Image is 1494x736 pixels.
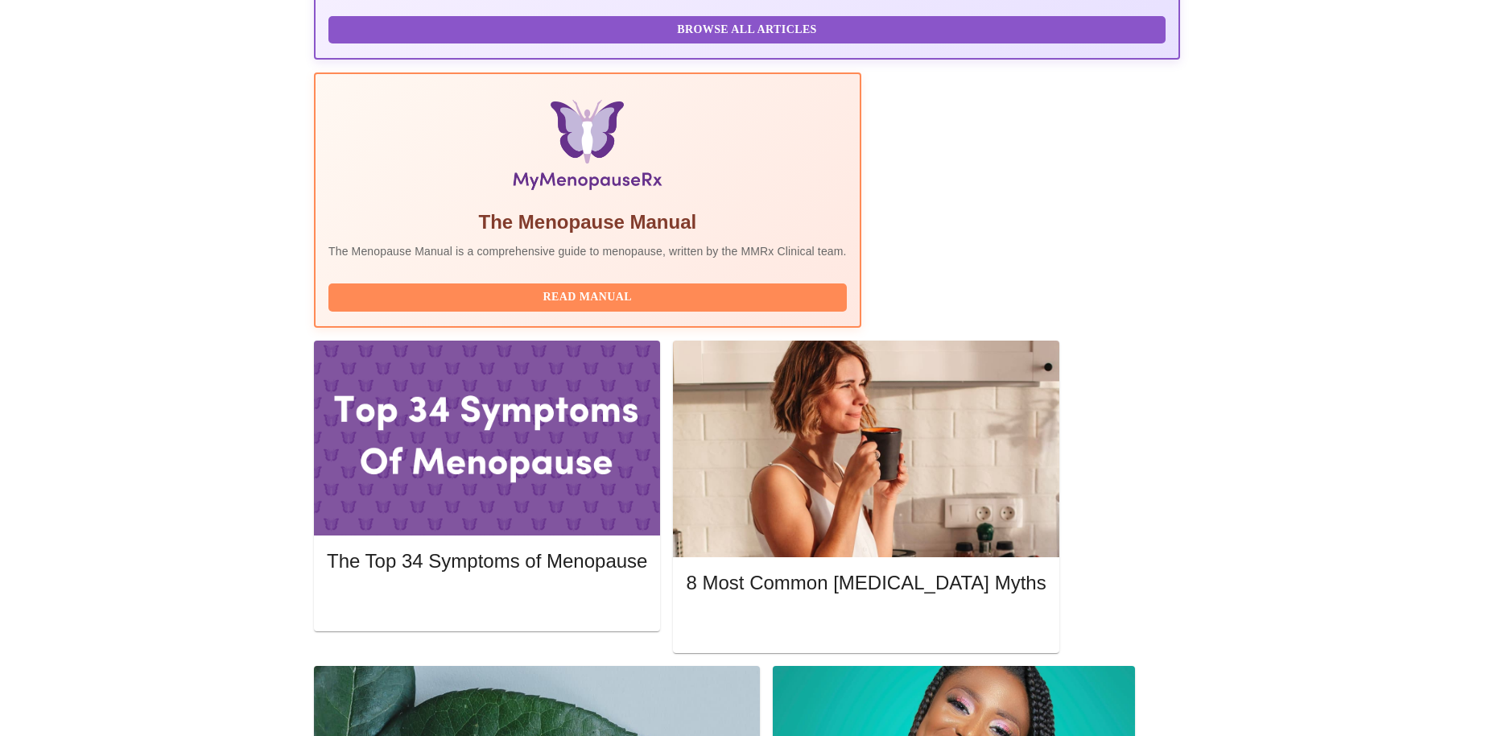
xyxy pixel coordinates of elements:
[702,615,1030,635] span: Read More
[686,570,1046,596] h5: 8 Most Common [MEDICAL_DATA] Myths
[328,22,1170,35] a: Browse All Articles
[327,589,647,617] button: Read More
[327,594,651,608] a: Read More
[686,617,1050,631] a: Read More
[328,289,851,303] a: Read Manual
[686,611,1046,639] button: Read More
[345,20,1149,40] span: Browse All Articles
[328,283,847,312] button: Read Manual
[328,243,847,259] p: The Menopause Manual is a comprehensive guide to menopause, written by the MMRx Clinical team.
[327,548,647,574] h5: The Top 34 Symptoms of Menopause
[328,16,1166,44] button: Browse All Articles
[345,287,831,308] span: Read Manual
[328,209,847,235] h5: The Menopause Manual
[411,100,764,196] img: Menopause Manual
[343,593,631,613] span: Read More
